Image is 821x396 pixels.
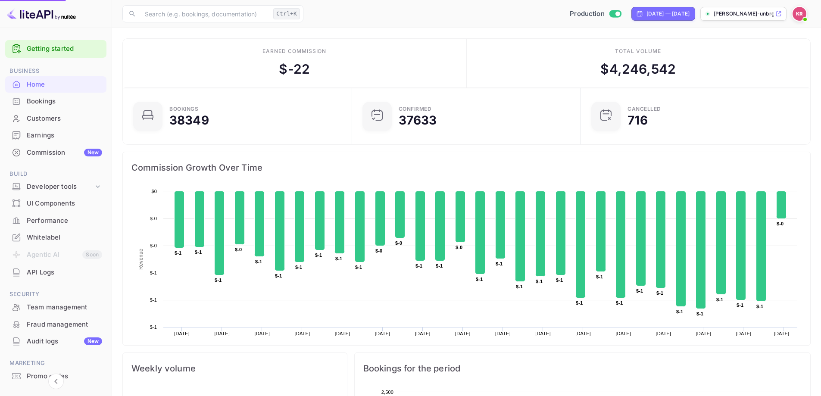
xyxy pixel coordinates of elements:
div: CommissionNew [5,144,106,161]
text: $-1 [150,270,157,275]
text: $-1 [415,263,422,268]
text: $-1 [476,277,483,282]
text: [DATE] [615,331,631,336]
text: [DATE] [335,331,350,336]
div: Team management [5,299,106,316]
div: Whitelabel [5,229,106,246]
text: Revenue [460,345,482,351]
a: Getting started [27,44,102,54]
div: Performance [27,216,102,226]
div: Team management [27,302,102,312]
div: Performance [5,212,106,229]
input: Search (e.g. bookings, documentation) [140,5,270,22]
text: $-1 [150,297,157,302]
span: Business [5,66,106,76]
text: $-1 [696,311,703,316]
a: Bookings [5,93,106,109]
div: Total volume [615,47,661,55]
text: $-0 [150,216,157,221]
div: Bookings [169,106,198,112]
text: $-1 [596,274,603,279]
div: 38349 [169,114,209,126]
text: $-1 [175,250,181,256]
text: $-1 [536,279,543,284]
a: Team management [5,299,106,315]
text: [DATE] [696,331,712,336]
span: Commission Growth Over Time [131,161,802,175]
div: $ -22 [279,59,310,79]
div: Earned commission [262,47,326,55]
text: [DATE] [214,331,230,336]
text: $-1 [436,263,443,268]
div: UI Components [27,199,102,209]
text: $-0 [456,245,462,250]
text: [DATE] [295,331,310,336]
text: $-1 [636,288,643,293]
a: Fraud management [5,316,106,332]
div: CANCELLED [627,106,661,112]
div: New [84,149,102,156]
text: $-0 [235,247,242,252]
text: $-0 [395,240,402,246]
text: $-1 [355,265,362,270]
text: $-1 [576,300,583,306]
text: $-1 [215,278,222,283]
text: $-1 [315,253,322,258]
text: $-0 [150,243,157,248]
text: [DATE] [736,331,752,336]
a: Audit logsNew [5,333,106,349]
text: $-1 [496,261,503,266]
a: Earnings [5,127,106,143]
text: $-1 [556,278,563,283]
div: 37633 [399,114,437,126]
div: Bookings [27,97,102,106]
span: Weekly volume [131,362,338,375]
div: Promo codes [27,371,102,381]
a: API Logs [5,264,106,280]
div: Developer tools [27,182,94,192]
div: Fraud management [5,316,106,333]
text: 2,500 [381,390,393,395]
div: Whitelabel [27,233,102,243]
div: API Logs [27,268,102,278]
a: CommissionNew [5,144,106,160]
text: $-1 [195,249,202,255]
div: $ 4,246,542 [600,59,676,79]
div: Customers [5,110,106,127]
span: Security [5,290,106,299]
span: Production [570,9,605,19]
text: $-0 [777,221,784,226]
div: Getting started [5,40,106,58]
div: Ctrl+K [273,8,300,19]
text: $-1 [255,259,262,264]
a: Promo codes [5,368,106,384]
text: $-1 [616,300,623,306]
div: UI Components [5,195,106,212]
text: $-1 [737,302,743,308]
div: Audit logs [27,337,102,346]
text: $-1 [275,273,282,278]
text: $-1 [716,297,723,302]
text: $-1 [150,324,157,330]
a: Performance [5,212,106,228]
div: Developer tools [5,179,106,194]
text: [DATE] [415,331,431,336]
text: [DATE] [375,331,390,336]
div: Switch to Sandbox mode [566,9,624,19]
button: Collapse navigation [48,374,64,389]
div: [DATE] — [DATE] [646,10,690,18]
div: Commission [27,148,102,158]
text: Revenue [138,249,144,270]
span: Build [5,169,106,179]
text: $-0 [375,248,382,253]
span: Marketing [5,359,106,368]
div: Confirmed [399,106,432,112]
text: $0 [151,189,157,194]
div: Earnings [27,131,102,140]
span: Bookings for the period [363,362,802,375]
text: $-1 [335,256,342,261]
div: Fraud management [27,320,102,330]
text: [DATE] [455,331,471,336]
text: [DATE] [656,331,671,336]
div: Bookings [5,93,106,110]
